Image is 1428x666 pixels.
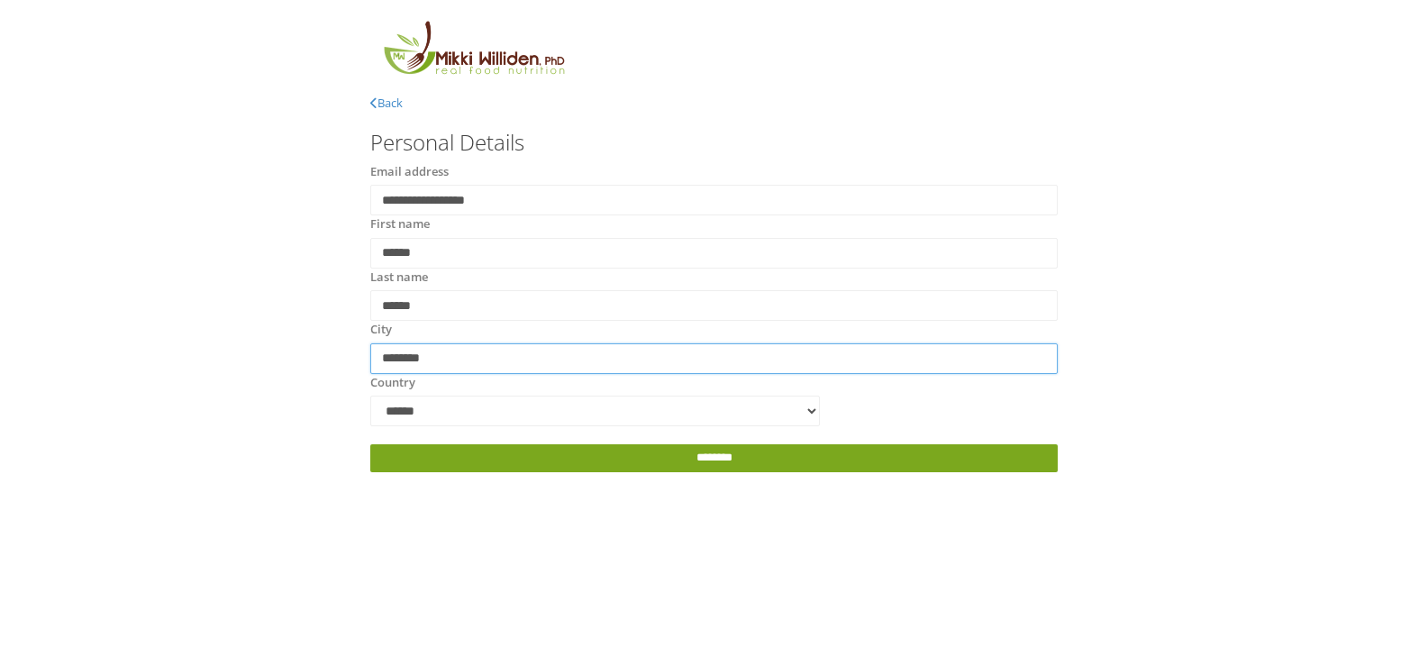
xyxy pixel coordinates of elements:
[370,18,576,86] img: MikkiLogoMain.png
[370,163,449,181] label: Email address
[370,374,415,392] label: Country
[370,95,403,111] a: Back
[370,215,430,233] label: First name
[370,321,392,339] label: City
[370,269,428,287] label: Last name
[370,131,1058,154] h3: Personal Details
